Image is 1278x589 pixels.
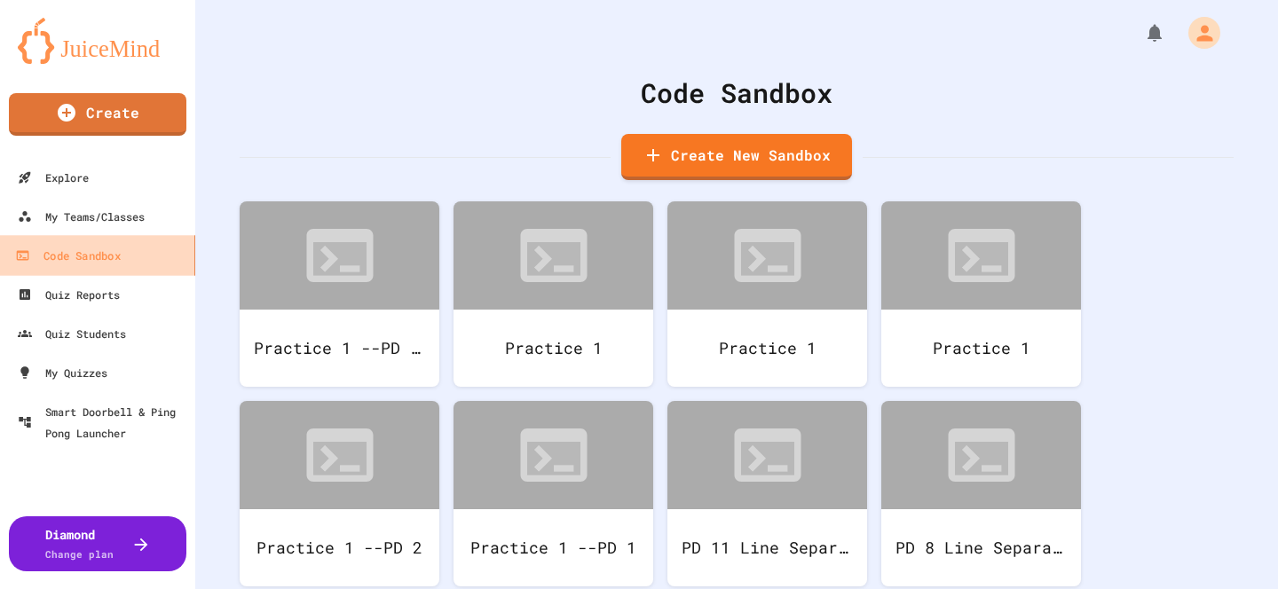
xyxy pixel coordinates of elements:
img: logo-orange.svg [18,18,177,64]
div: Diamond [45,525,114,562]
a: Create [9,93,186,136]
div: My Quizzes [18,362,107,383]
div: Practice 1 --PD 1 [454,509,653,586]
div: Code Sandbox [15,245,120,267]
div: My Teams/Classes [18,206,145,227]
div: Practice 1 --PD 11 [240,310,439,387]
div: My Notifications [1111,18,1170,48]
div: My Account [1170,12,1225,53]
div: PD 11 Line Separator [667,509,867,586]
div: Code Sandbox [240,73,1234,113]
div: Quiz Reports [18,284,120,305]
span: Change plan [45,547,114,561]
div: Practice 1 [881,310,1081,387]
a: Create New Sandbox [621,134,852,180]
button: DiamondChange plan [9,516,186,571]
a: Practice 1 --PD 1 [454,401,653,586]
a: PD 11 Line Separator [667,401,867,586]
a: Practice 1 --PD 2 [240,401,439,586]
div: Explore [18,167,89,188]
div: Quiz Students [18,323,126,344]
a: PD 8 Line Separater [881,401,1081,586]
div: Practice 1 [454,310,653,387]
div: Practice 1 [667,310,867,387]
a: Practice 1 --PD 11 [240,201,439,387]
a: Practice 1 [667,201,867,387]
div: Practice 1 --PD 2 [240,509,439,586]
a: Practice 1 [454,201,653,387]
div: PD 8 Line Separater [881,509,1081,586]
div: Smart Doorbell & Ping Pong Launcher [18,401,188,444]
a: Practice 1 [881,201,1081,387]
